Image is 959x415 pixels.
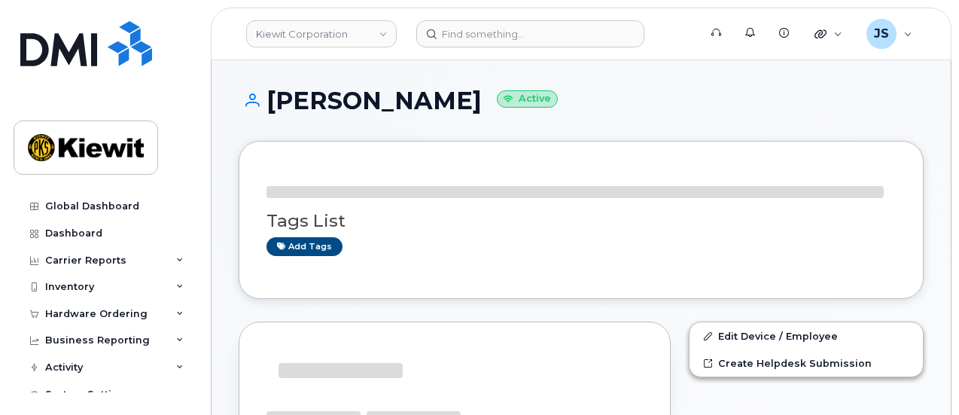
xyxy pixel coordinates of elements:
[690,322,923,349] a: Edit Device / Employee
[239,87,924,114] h1: [PERSON_NAME]
[266,212,896,230] h3: Tags List
[497,90,558,108] small: Active
[266,237,342,256] a: Add tags
[690,349,923,377] a: Create Helpdesk Submission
